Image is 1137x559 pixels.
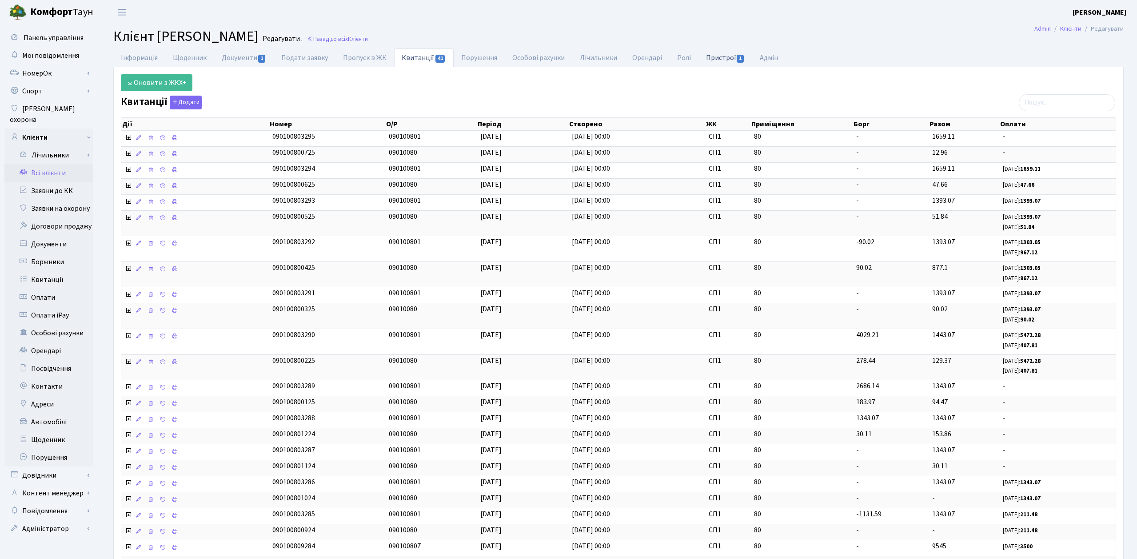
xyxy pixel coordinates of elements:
[272,397,315,407] span: 090100800125
[754,237,849,247] span: 80
[1020,264,1041,272] b: 1303.05
[1003,132,1112,142] span: -
[572,381,610,391] span: [DATE] 00:00
[4,182,93,200] a: Заявки до КК
[1021,20,1137,38] nav: breadcrumb
[1020,306,1041,314] b: 1393.07
[4,200,93,217] a: Заявки на охорону
[272,413,315,423] span: 090100803288
[856,509,882,519] span: -1131.59
[670,48,698,67] a: Ролі
[572,132,610,141] span: [DATE] 00:00
[1020,274,1037,282] b: 967.12
[1020,249,1037,257] b: 967.12
[572,413,610,423] span: [DATE] 00:00
[853,118,929,130] th: Борг
[1003,213,1041,221] small: [DATE]:
[709,509,747,519] span: СП1
[572,461,610,471] span: [DATE] 00:00
[480,180,502,189] span: [DATE]
[932,148,948,157] span: 12.96
[1020,213,1041,221] b: 1393.07
[4,217,93,235] a: Договори продажу
[272,288,315,298] span: 090100803291
[999,118,1116,130] th: Оплати
[932,477,955,487] span: 1343.07
[4,378,93,395] a: Контакти
[389,148,417,157] span: 09010080
[932,429,951,439] span: 153.86
[272,330,315,340] span: 090100803290
[1003,429,1112,439] span: -
[272,445,315,455] span: 090100803287
[214,48,274,67] a: Документи
[480,381,502,391] span: [DATE]
[572,509,610,519] span: [DATE] 00:00
[754,397,849,407] span: 80
[754,330,849,340] span: 80
[477,118,568,130] th: Період
[480,461,502,471] span: [DATE]
[480,196,502,205] span: [DATE]
[480,288,502,298] span: [DATE]
[389,356,417,366] span: 09010080
[754,148,849,158] span: 80
[272,356,315,366] span: 090100800225
[1003,413,1112,423] span: -
[1003,381,1112,391] span: -
[754,429,849,439] span: 80
[754,493,849,503] span: 80
[709,525,747,535] span: СП1
[1003,306,1041,314] small: [DATE]:
[480,509,502,519] span: [DATE]
[480,164,502,173] span: [DATE]
[698,48,752,67] a: Пристрої
[389,263,417,273] span: 09010080
[572,180,610,189] span: [DATE] 00:00
[856,164,859,173] span: -
[754,477,849,487] span: 80
[272,304,315,314] span: 090100800325
[572,429,610,439] span: [DATE] 00:00
[480,330,502,340] span: [DATE]
[10,146,93,164] a: Лічильники
[394,48,453,67] a: Квитанції
[4,271,93,289] a: Квитанції
[1003,527,1037,535] small: [DATE]:
[389,397,417,407] span: 09010080
[754,413,849,423] span: 80
[1020,479,1041,487] b: 1343.07
[274,48,335,67] a: Подати заявку
[258,55,265,63] span: 1
[932,164,955,173] span: 1659.11
[4,342,93,360] a: Орендарі
[480,445,502,455] span: [DATE]
[856,330,879,340] span: 4029.21
[1003,274,1037,282] small: [DATE]:
[4,467,93,484] a: Довідники
[121,118,269,130] th: Дії
[1020,197,1041,205] b: 1393.07
[709,461,747,471] span: СП1
[113,48,165,67] a: Інформація
[389,445,421,455] span: 090100801
[272,164,315,173] span: 090100803294
[856,288,859,298] span: -
[272,196,315,205] span: 090100803293
[272,541,315,551] span: 090100809284
[4,502,93,520] a: Повідомлення
[1073,8,1126,17] b: [PERSON_NAME]
[272,381,315,391] span: 090100803289
[389,429,417,439] span: 09010080
[1019,94,1115,111] input: Пошук...
[932,180,948,189] span: 47.66
[30,5,73,19] b: Комфорт
[1081,24,1124,34] li: Редагувати
[572,212,610,221] span: [DATE] 00:00
[1020,331,1041,339] b: 5472.28
[932,288,955,298] span: 1393.07
[389,461,417,471] span: 09010080
[856,493,859,503] span: -
[1003,397,1112,407] span: -
[754,196,849,206] span: 80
